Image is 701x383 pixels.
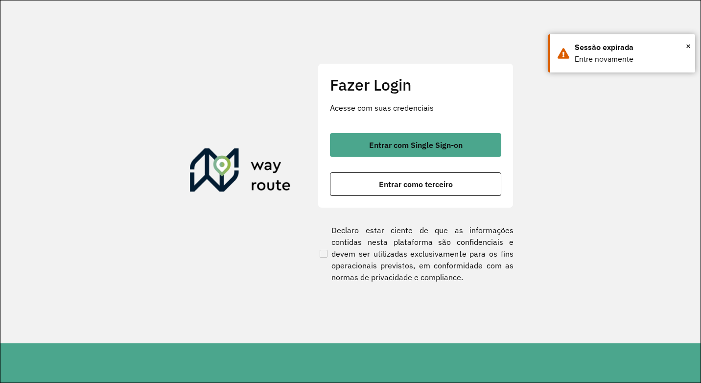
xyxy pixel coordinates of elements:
button: button [330,172,501,196]
span: × [686,39,691,53]
img: Roteirizador AmbevTech [190,148,291,195]
div: Entre novamente [575,53,688,65]
button: Close [686,39,691,53]
label: Declaro estar ciente de que as informações contidas nesta plataforma são confidenciais e devem se... [318,224,514,283]
span: Entrar como terceiro [379,180,453,188]
button: button [330,133,501,157]
span: Entrar com Single Sign-on [369,141,463,149]
h2: Fazer Login [330,75,501,94]
div: Sessão expirada [575,42,688,53]
p: Acesse com suas credenciais [330,102,501,114]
